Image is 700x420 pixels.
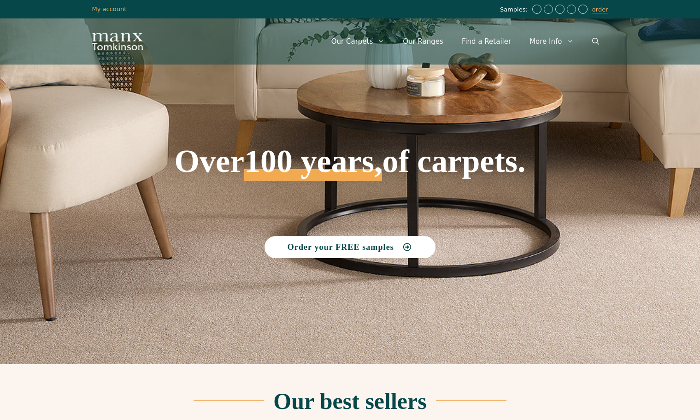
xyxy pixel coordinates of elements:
span: Samples: [500,6,530,14]
a: Find a Retailer [453,28,520,55]
a: order [592,6,608,13]
nav: Primary [322,28,608,55]
a: Our Carpets [322,28,394,55]
h2: Our best sellers [273,390,426,413]
img: Manx Tomkinson [92,33,143,50]
span: Order your FREE samples [288,243,394,251]
h1: Over of carpets. [92,78,608,181]
a: My account [92,6,127,12]
a: Open Search Bar [583,28,608,55]
a: More Info [520,28,582,55]
a: Our Ranges [394,28,453,55]
span: 100 years, [244,153,382,181]
a: Order your FREE samples [265,236,436,258]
